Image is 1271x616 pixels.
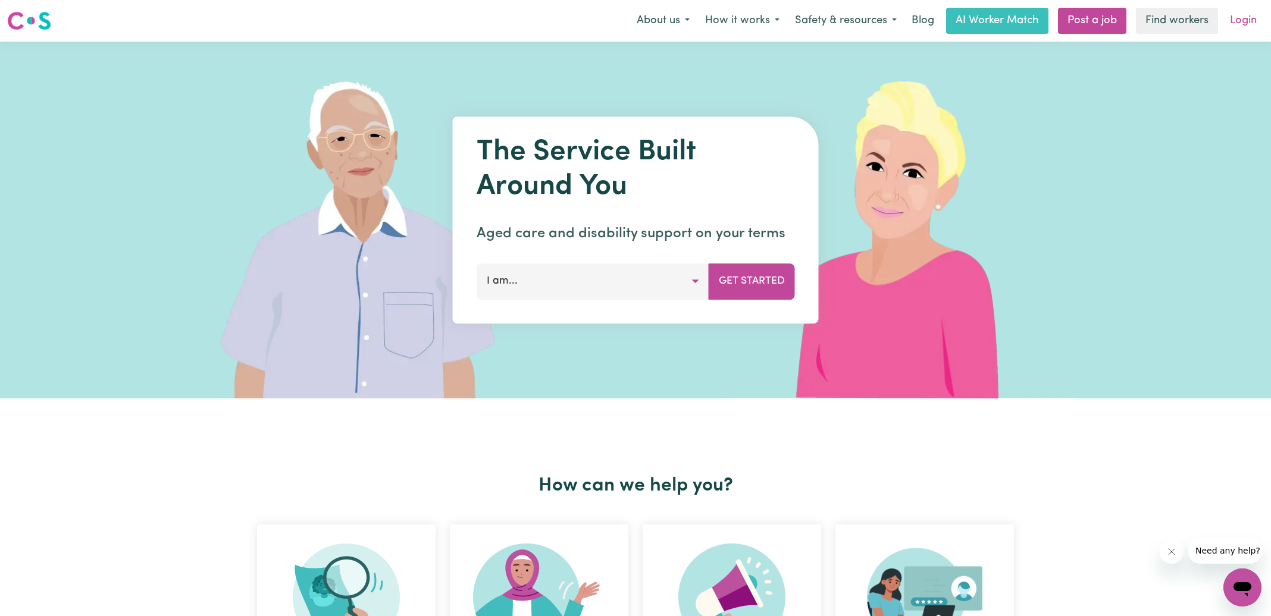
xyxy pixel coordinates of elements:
img: Careseekers logo [7,10,51,32]
button: I am... [477,263,709,299]
button: About us [629,8,697,33]
h1: The Service Built Around You [477,136,795,204]
iframe: Close message [1160,540,1184,564]
a: Blog [904,8,941,34]
iframe: Button to launch messaging window [1223,568,1261,606]
a: AI Worker Match [946,8,1048,34]
a: Login [1223,8,1264,34]
iframe: Message from company [1188,538,1261,564]
p: Aged care and disability support on your terms [477,223,795,244]
button: How it works [697,8,787,33]
button: Safety & resources [787,8,904,33]
h2: How can we help you? [250,474,1021,497]
a: Post a job [1058,8,1126,34]
a: Careseekers logo [7,7,51,34]
button: Get Started [709,263,795,299]
a: Find workers [1136,8,1218,34]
